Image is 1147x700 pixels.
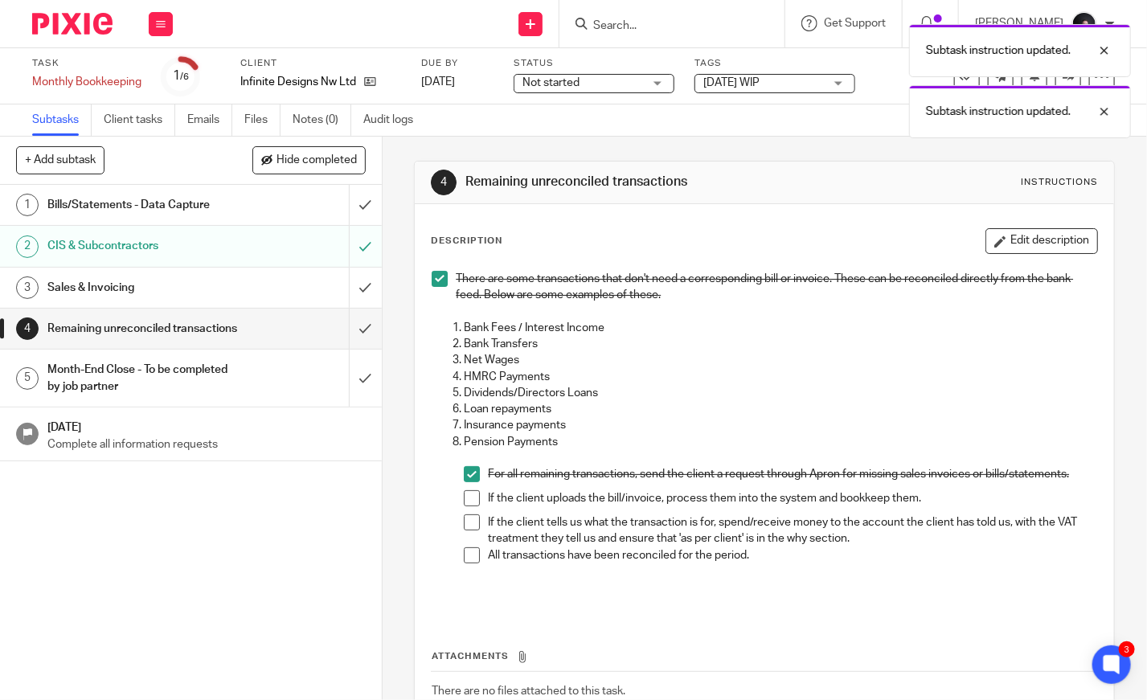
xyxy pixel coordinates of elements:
[464,352,1097,368] p: Net Wages
[464,336,1097,352] p: Bank Transfers
[432,686,625,697] span: There are no files attached to this task.
[926,104,1071,120] p: Subtask instruction updated.
[173,67,189,85] div: 1
[1119,641,1135,657] div: 3
[180,72,189,81] small: /6
[432,652,509,661] span: Attachments
[1071,11,1097,37] img: 455A2509.jpg
[16,367,39,390] div: 5
[187,104,232,136] a: Emails
[488,466,1097,482] p: For all remaining transactions, send the client a request through Apron for missing sales invoice...
[32,74,141,90] div: Monthly Bookkeeping
[488,547,1097,563] p: All transactions have been reconciled for the period.
[240,74,356,90] p: Infinite Designs Nw Ltd
[277,154,357,167] span: Hide completed
[464,417,1097,433] p: Insurance payments
[464,434,1097,450] p: Pension Payments
[1021,176,1098,189] div: Instructions
[488,514,1097,547] p: If the client tells us what the transaction is for, spend/receive money to the account the client...
[252,146,366,174] button: Hide completed
[47,317,238,341] h1: Remaining unreconciled transactions
[32,104,92,136] a: Subtasks
[16,276,39,299] div: 3
[32,13,113,35] img: Pixie
[363,104,425,136] a: Audit logs
[522,77,580,88] span: Not started
[464,369,1097,385] p: HMRC Payments
[514,57,674,70] label: Status
[421,76,455,88] span: [DATE]
[16,317,39,340] div: 4
[32,57,141,70] label: Task
[244,104,281,136] a: Files
[16,235,39,258] div: 2
[240,57,401,70] label: Client
[488,490,1097,506] p: If the client uploads the bill/invoice, process them into the system and bookkeep them.
[464,320,1097,336] p: Bank Fees / Interest Income
[104,104,175,136] a: Client tasks
[47,415,366,436] h1: [DATE]
[293,104,351,136] a: Notes (0)
[47,276,238,300] h1: Sales & Invoicing
[985,228,1098,254] button: Edit description
[47,358,238,399] h1: Month-End Close - To be completed by job partner
[431,235,502,248] p: Description
[16,194,39,216] div: 1
[47,234,238,258] h1: CIS & Subcontractors
[47,436,366,452] p: Complete all information requests
[456,271,1097,304] p: There are some transactions that don't need a corresponding bill or invoice. These can be reconci...
[47,193,238,217] h1: Bills/Statements - Data Capture
[464,401,1097,417] p: Loan repayments
[465,174,799,190] h1: Remaining unreconciled transactions
[431,170,457,195] div: 4
[16,146,104,174] button: + Add subtask
[421,57,494,70] label: Due by
[464,385,1097,401] p: Dividends/Directors Loans
[926,43,1071,59] p: Subtask instruction updated.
